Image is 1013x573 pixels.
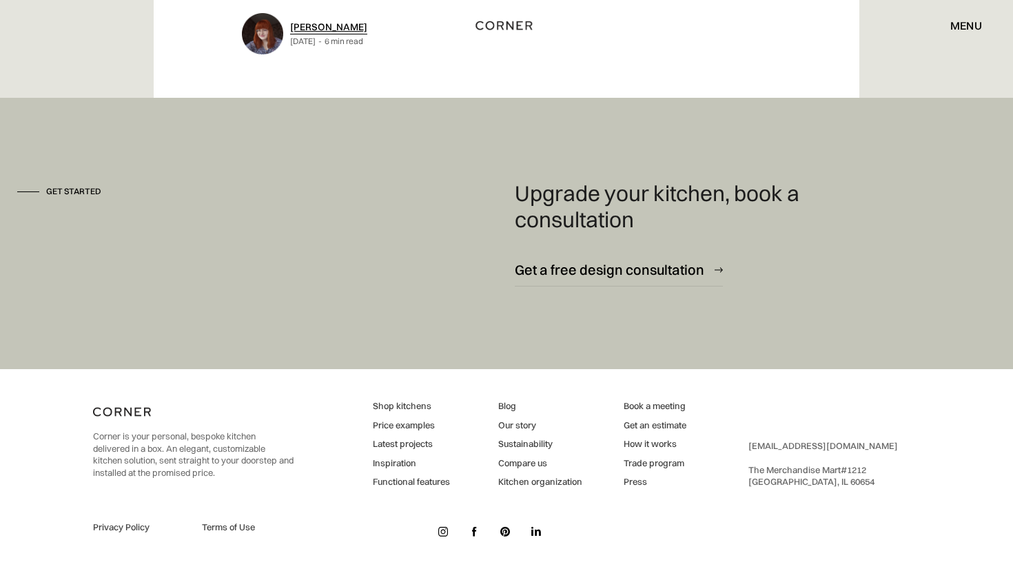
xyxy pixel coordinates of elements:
a: Compare us [498,457,582,470]
a: [EMAIL_ADDRESS][DOMAIN_NAME] [748,440,898,451]
a: Blog [498,400,582,413]
div: ‍ The Merchandise Mart #1212 ‍ [GEOGRAPHIC_DATA], IL 60654 [748,440,898,488]
a: Price examples [373,419,450,432]
a: Functional features [373,476,450,488]
a: Book a meeting [624,400,686,413]
div: menu [950,20,982,31]
a: Sustainability [498,438,582,450]
a: Terms of Use [202,521,294,534]
a: Trade program [624,457,686,470]
div: menu [937,14,982,37]
a: home [464,17,550,34]
a: Privacy Policy [93,521,185,534]
a: Press [624,476,686,488]
a: Latest projects [373,438,450,450]
a: Our story [498,419,582,432]
a: Shop kitchens [373,400,450,413]
h4: Upgrade your kitchen, book a consultation [515,180,841,233]
div: Get started [46,186,101,198]
p: Corner is your personal, bespoke kitchen delivered in a box. An elegant, customizable kitchen sol... [93,430,294,479]
a: Kitchen organization [498,476,582,488]
a: Get a free design consultation [515,253,723,286]
a: How it works [624,438,686,450]
a: Get an estimate [624,419,686,432]
div: Get a free design consultation [515,260,704,279]
a: Inspiration [373,457,450,470]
